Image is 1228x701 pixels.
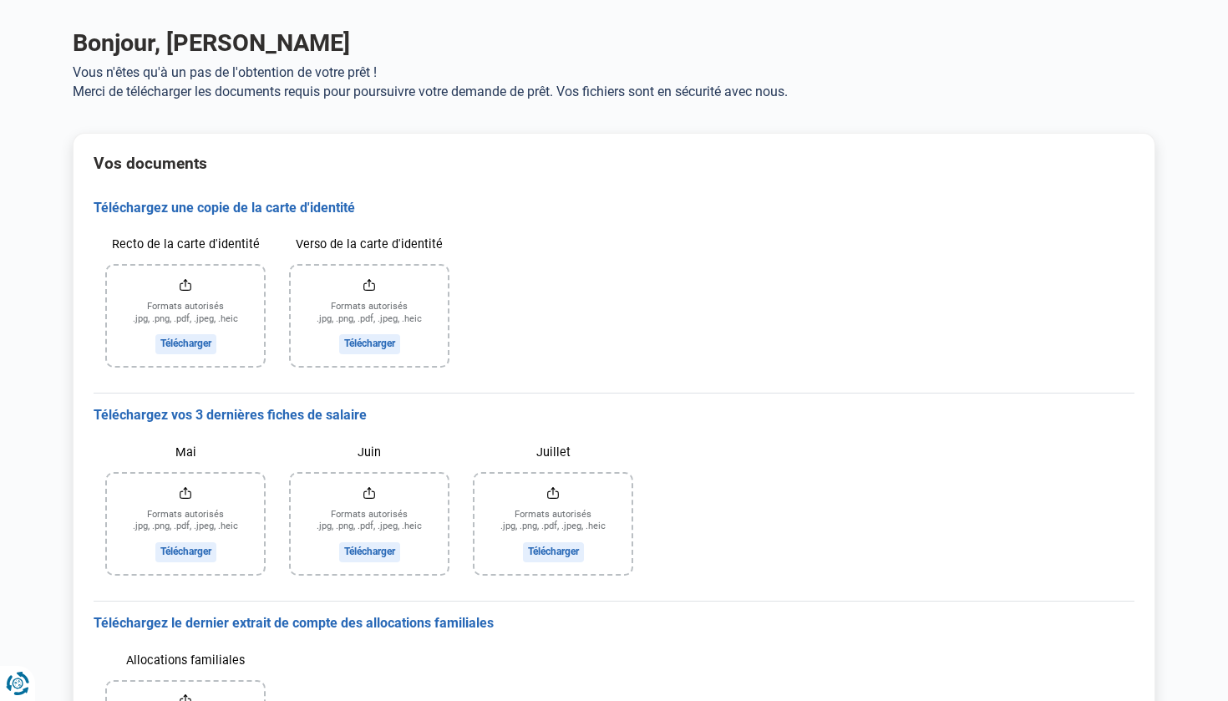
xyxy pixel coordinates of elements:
[94,200,1134,217] h3: Téléchargez une copie de la carte d'identité
[291,230,448,259] label: Verso de la carte d'identité
[291,438,448,467] label: Juin
[107,438,264,467] label: Mai
[94,615,1134,632] h3: Téléchargez le dernier extrait de compte des allocations familiales
[107,230,264,259] label: Recto de la carte d'identité
[107,646,264,675] label: Allocations familiales
[94,154,1134,173] h2: Vos documents
[73,84,1155,99] p: Merci de télécharger les documents requis pour poursuivre votre demande de prêt. Vos fichiers son...
[94,407,1134,424] h3: Téléchargez vos 3 dernières fiches de salaire
[73,64,1155,80] p: Vous n'êtes qu'à un pas de l'obtention de votre prêt !
[73,28,1155,58] h1: Bonjour, [PERSON_NAME]
[474,438,632,467] label: Juillet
